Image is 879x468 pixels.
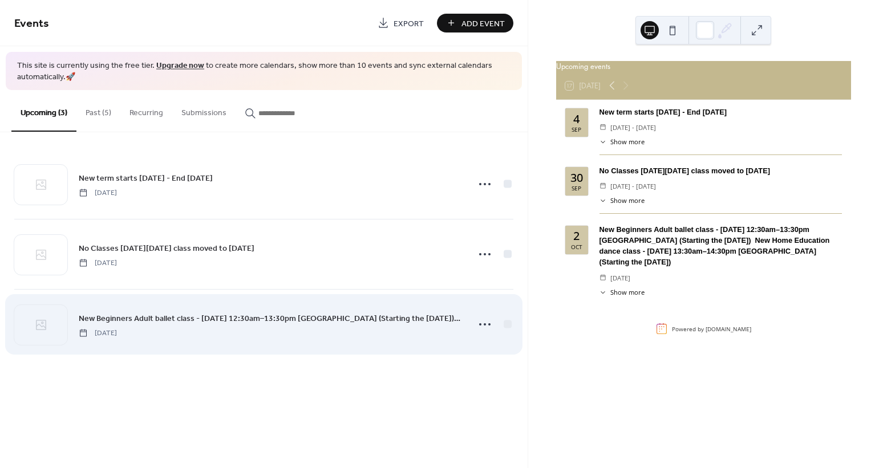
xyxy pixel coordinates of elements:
[394,18,424,30] span: Export
[79,188,117,198] span: [DATE]
[79,242,254,255] a: No Classes [DATE][DATE] class moved to [DATE]
[437,14,513,32] button: Add Event
[79,328,117,338] span: [DATE]
[610,288,645,298] span: Show more
[573,230,580,242] div: 2
[610,196,645,206] span: Show more
[599,288,645,298] button: ​Show more
[599,137,607,147] div: ​
[610,272,630,283] span: [DATE]
[599,288,607,298] div: ​
[369,14,432,32] a: Export
[599,272,607,283] div: ​
[706,325,751,333] a: [DOMAIN_NAME]
[11,90,76,132] button: Upcoming (3)
[599,137,645,147] button: ​Show more
[79,312,461,324] span: New Beginners Adult ballet class - [DATE] 12:30am–13:30pm [GEOGRAPHIC_DATA] (Starting the [DATE])...
[599,196,607,206] div: ​
[172,90,236,131] button: Submissions
[79,172,213,185] a: New term starts [DATE] - End [DATE]
[17,60,511,83] span: This site is currently using the free tier. to create more calendars, show more than 10 events an...
[572,127,581,132] div: Sep
[79,258,117,268] span: [DATE]
[79,242,254,254] span: No Classes [DATE][DATE] class moved to [DATE]
[120,90,172,131] button: Recurring
[570,172,583,184] div: 30
[599,122,607,133] div: ​
[14,13,49,35] span: Events
[599,165,842,176] div: No Classes [DATE][DATE] class moved to [DATE]
[461,18,505,30] span: Add Event
[672,325,751,333] div: Powered by
[610,137,645,147] span: Show more
[76,90,120,131] button: Past (5)
[572,185,581,191] div: Sep
[599,224,842,268] div: New Beginners Adult ballet class - [DATE] 12:30am–13:30pm [GEOGRAPHIC_DATA] (Starting the [DATE])...
[156,58,204,74] a: Upgrade now
[571,244,582,250] div: Oct
[79,312,461,325] a: New Beginners Adult ballet class - [DATE] 12:30am–13:30pm [GEOGRAPHIC_DATA] (Starting the [DATE])...
[599,107,842,117] div: New term starts [DATE] - End [DATE]
[610,181,656,192] span: [DATE] - [DATE]
[573,113,580,125] div: 4
[599,196,645,206] button: ​Show more
[556,61,851,72] div: Upcoming events
[599,181,607,192] div: ​
[610,122,656,133] span: [DATE] - [DATE]
[79,172,213,184] span: New term starts [DATE] - End [DATE]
